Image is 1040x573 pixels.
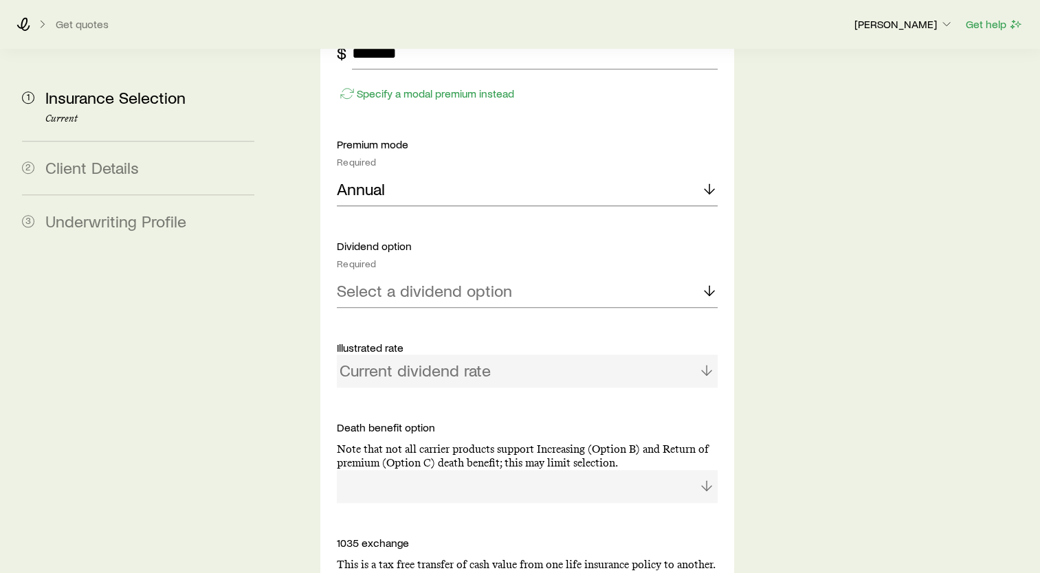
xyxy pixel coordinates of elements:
[965,16,1024,32] button: Get help
[55,18,109,31] button: Get quotes
[45,113,254,124] p: Current
[337,341,718,355] p: Illustrated rate
[337,239,718,253] p: Dividend option
[45,211,186,231] span: Underwriting Profile
[22,91,34,104] span: 1
[45,157,139,177] span: Client Details
[337,86,515,102] button: Specify a modal premium instead
[22,215,34,227] span: 3
[337,157,718,168] div: Required
[22,161,34,174] span: 2
[854,16,954,33] button: [PERSON_NAME]
[337,179,385,199] p: Annual
[337,536,718,550] p: 1035 exchange
[854,17,953,31] p: [PERSON_NAME]
[337,43,346,63] div: $
[45,87,186,107] span: Insurance Selection
[337,420,718,434] p: Death benefit option
[337,281,512,300] p: Select a dividend option
[337,258,718,269] div: Required
[357,87,514,100] p: Specify a modal premium instead
[337,137,718,151] p: Premium mode
[337,558,718,572] p: This is a tax free transfer of cash value from one life insurance policy to another.
[337,442,718,470] p: Note that not all carrier products support Increasing (Option B) and Return of premium (Option C)...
